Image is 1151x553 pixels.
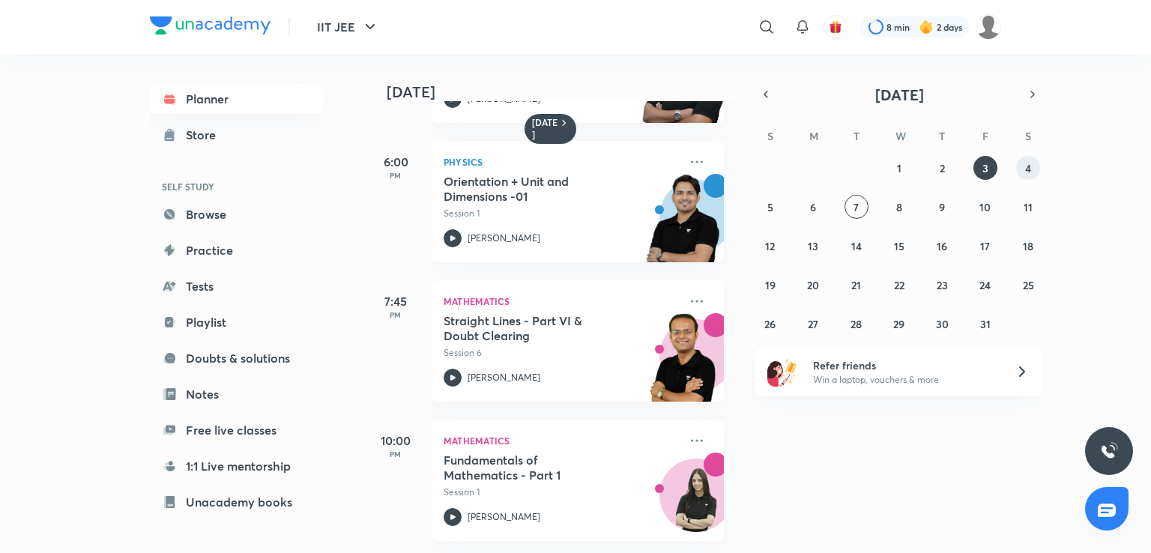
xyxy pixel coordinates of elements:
p: Physics [444,153,679,171]
p: PM [366,310,426,319]
h6: [DATE] [532,117,558,141]
a: Doubts & solutions [150,343,324,373]
abbr: October 31, 2025 [980,317,991,331]
a: Free live classes [150,415,324,445]
a: Company Logo [150,16,271,38]
abbr: October 17, 2025 [980,239,990,253]
p: Session 1 [444,207,679,220]
button: October 23, 2025 [930,273,954,297]
abbr: Tuesday [854,129,860,143]
button: October 2, 2025 [930,156,954,180]
abbr: October 11, 2025 [1024,200,1033,214]
img: ttu [1100,442,1118,460]
abbr: October 3, 2025 [982,161,988,175]
button: October 19, 2025 [758,273,782,297]
button: avatar [824,15,848,39]
button: October 17, 2025 [973,234,997,258]
a: Browse [150,199,324,229]
button: October 11, 2025 [1016,195,1040,219]
button: October 31, 2025 [973,312,997,336]
button: October 16, 2025 [930,234,954,258]
button: October 18, 2025 [1016,234,1040,258]
button: October 3, 2025 [973,156,997,180]
a: Tests [150,271,324,301]
abbr: October 10, 2025 [979,200,991,214]
h4: [DATE] [387,83,739,101]
button: October 27, 2025 [801,312,825,336]
a: Planner [150,84,324,114]
abbr: Wednesday [895,129,906,143]
p: PM [366,450,426,459]
a: Notes [150,379,324,409]
p: Mathematics [444,292,679,310]
abbr: October 2, 2025 [940,161,945,175]
h5: 7:45 [366,292,426,310]
p: Session 6 [444,346,679,360]
button: October 13, 2025 [801,234,825,258]
button: October 20, 2025 [801,273,825,297]
abbr: October 1, 2025 [897,161,901,175]
abbr: October 30, 2025 [936,317,949,331]
button: October 14, 2025 [845,234,868,258]
abbr: October 28, 2025 [851,317,862,331]
abbr: October 16, 2025 [937,239,947,253]
abbr: October 14, 2025 [851,239,862,253]
abbr: October 27, 2025 [808,317,818,331]
button: October 22, 2025 [887,273,911,297]
img: unacademy [641,313,724,417]
abbr: Monday [809,129,818,143]
abbr: October 22, 2025 [894,278,904,292]
abbr: October 8, 2025 [896,200,902,214]
button: October 15, 2025 [887,234,911,258]
button: October 4, 2025 [1016,156,1040,180]
abbr: Sunday [767,129,773,143]
abbr: October 18, 2025 [1023,239,1033,253]
button: IIT JEE [308,12,388,42]
img: Company Logo [150,16,271,34]
p: PM [366,171,426,180]
p: Mathematics [444,432,679,450]
button: October 5, 2025 [758,195,782,219]
a: 1:1 Live mentorship [150,451,324,481]
button: October 7, 2025 [845,195,868,219]
abbr: October 13, 2025 [808,239,818,253]
img: unacademy [641,174,724,277]
p: [PERSON_NAME] [468,371,540,384]
a: Store [150,120,324,150]
abbr: October 5, 2025 [767,200,773,214]
abbr: October 12, 2025 [765,239,775,253]
h6: Refer friends [813,357,997,373]
button: October 1, 2025 [887,156,911,180]
p: Win a laptop, vouchers & more [813,373,997,387]
a: Playlist [150,307,324,337]
h5: Fundamentals of Mathematics - Part 1 [444,453,630,483]
img: Avatar [660,467,732,539]
button: October 30, 2025 [930,312,954,336]
button: October 25, 2025 [1016,273,1040,297]
abbr: Saturday [1025,129,1031,143]
abbr: October 29, 2025 [893,317,904,331]
h5: 10:00 [366,432,426,450]
abbr: Friday [982,129,988,143]
button: [DATE] [776,84,1022,105]
abbr: October 26, 2025 [764,317,776,331]
abbr: October 21, 2025 [851,278,861,292]
h5: Straight Lines - Part VI & Doubt Clearing [444,313,630,343]
abbr: October 7, 2025 [854,200,859,214]
h5: 6:00 [366,153,426,171]
abbr: October 6, 2025 [810,200,816,214]
div: Store [186,126,225,144]
button: October 9, 2025 [930,195,954,219]
img: avatar [829,20,842,34]
abbr: October 24, 2025 [979,278,991,292]
button: October 12, 2025 [758,234,782,258]
button: October 28, 2025 [845,312,868,336]
p: [PERSON_NAME] [468,232,540,245]
a: Practice [150,235,324,265]
h5: Orientation + Unit and Dimensions -01 [444,174,630,204]
button: October 8, 2025 [887,195,911,219]
img: streak [919,19,934,34]
abbr: October 23, 2025 [937,278,948,292]
img: referral [767,357,797,387]
abbr: October 15, 2025 [894,239,904,253]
